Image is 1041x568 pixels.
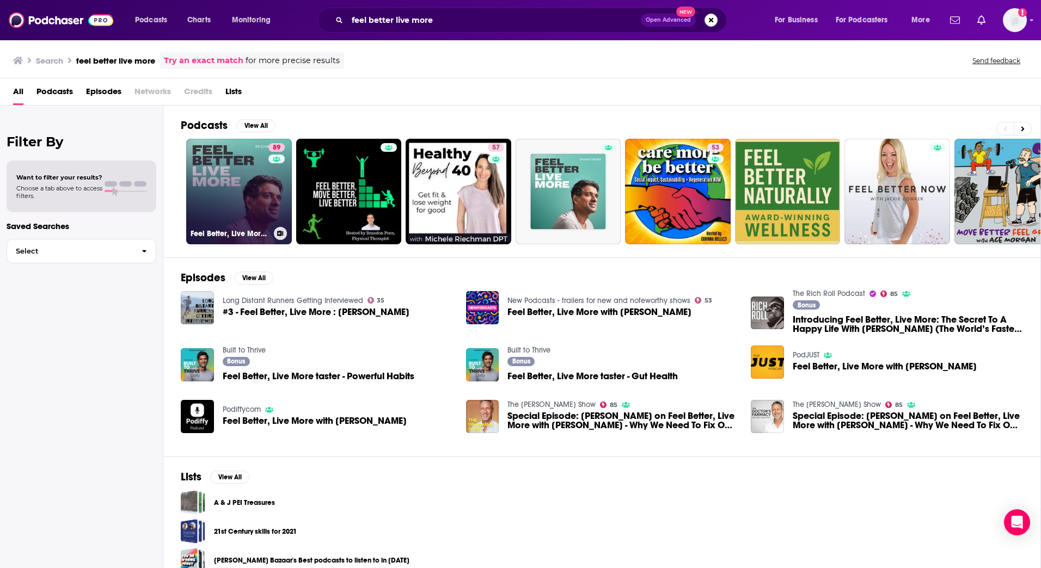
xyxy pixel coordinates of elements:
img: Introducing Feel Better, Live More: The Secret To A Happy Life With Eliud Kipchoge (The World’s F... [751,297,784,330]
span: Charts [187,13,211,28]
input: Search podcasts, credits, & more... [347,11,641,29]
span: #3 - Feel Better, Live More : [PERSON_NAME] [223,307,409,317]
span: For Podcasters [836,13,888,28]
a: Episodes [86,83,121,105]
img: Feel Better, Live More taster - Gut Health [466,348,499,381]
a: The Dr. Hyman Show [507,400,596,409]
button: open menu [767,11,831,29]
button: View All [234,271,273,285]
span: Feel Better, Live More with [PERSON_NAME] [793,362,977,371]
span: Special Episode: [PERSON_NAME] on Feel Better, Live More with [PERSON_NAME] - Why We Need To Fix ... [507,411,738,430]
button: open menu [127,11,181,29]
a: Feel Better, Live More with Dr Rangan Chatterjee [507,307,691,317]
a: The Rich Roll Podcast [793,289,865,298]
a: 85 [885,402,903,408]
span: Introducing Feel Better, Live More: The Secret To A Happy Life With [PERSON_NAME] (The World’s Fa... [793,315,1023,334]
a: Feel Better, Live More with Dr Rangan Chatterjee [466,291,499,324]
button: Open AdvancedNew [641,14,696,27]
a: Feel Better, Live More taster - Gut Health [507,372,678,381]
span: Special Episode: [PERSON_NAME] on Feel Better, Live More with [PERSON_NAME] - Why We Need To Fix ... [793,411,1023,430]
a: Feel Better, Live More taster - Powerful Habits [223,372,414,381]
svg: Add a profile image [1018,8,1027,17]
a: ListsView All [181,470,249,484]
button: Send feedback [969,56,1024,65]
p: Saved Searches [7,221,156,231]
span: Want to filter your results? [16,174,102,181]
span: For Business [775,13,818,28]
span: 85 [890,292,898,297]
span: Feel Better, Live More with [PERSON_NAME] [507,307,691,317]
h3: Search [36,55,63,66]
a: Feel Better, Live More with Dr Rangan Chatterjee [793,362,977,371]
a: #3 - Feel Better, Live More : Kilian Jornet [223,307,409,317]
a: Special Episode: Mark Hyman on Feel Better, Live More with Dr. Rangan Chatterjee - Why We Need To... [507,411,738,430]
h2: Episodes [181,271,225,285]
a: Feel Better, Live More with Dr Rangan Chatterjee [223,416,407,425]
a: #3 - Feel Better, Live More : Kilian Jornet [181,291,214,324]
a: 53 [707,143,724,152]
button: open menu [904,11,944,29]
a: 89Feel Better, Live More with [PERSON_NAME] [186,139,292,244]
a: Built to Thrive [223,345,266,355]
a: 21st Century skills for 2021 [181,519,205,544]
button: Select [7,239,156,263]
span: Lists [225,83,242,105]
span: Monitoring [232,13,271,28]
button: open menu [829,11,904,29]
span: for more precise results [246,54,340,67]
span: Credits [184,83,212,105]
a: Show notifications dropdown [973,11,990,29]
span: More [911,13,930,28]
img: Feel Better, Live More with Dr Rangan Chatterjee [181,400,214,433]
a: Show notifications dropdown [946,11,964,29]
a: 57 [488,143,504,152]
a: Special Episode: Mark Hyman on Feel Better, Live More with Dr. Rangan Chatterjee - Why We Need To... [793,411,1023,430]
a: Feel Better, Live More taster - Powerful Habits [181,348,214,381]
img: User Profile [1003,8,1027,32]
div: Search podcasts, credits, & more... [328,8,737,33]
span: Bonus [512,358,530,365]
a: A & J PEI Treasures [214,497,275,509]
a: 53 [625,139,731,244]
a: Try an exact match [164,54,243,67]
img: Special Episode: Mark Hyman on Feel Better, Live More with Dr. Rangan Chatterjee - Why We Need To... [751,400,784,433]
span: New [676,7,696,17]
button: open menu [224,11,285,29]
span: 85 [895,403,903,408]
h2: Podcasts [181,119,228,132]
h2: Filter By [7,134,156,150]
a: Podcasts [36,83,73,105]
h2: Lists [181,470,201,484]
span: 89 [273,143,280,153]
span: 53 [712,143,719,153]
img: Podchaser - Follow, Share and Rate Podcasts [9,10,113,30]
span: 85 [610,403,617,408]
span: Bonus [798,302,816,308]
a: Charts [180,11,217,29]
a: 85 [880,291,898,297]
span: 53 [705,298,712,303]
h3: Feel Better, Live More with [PERSON_NAME] [191,229,270,238]
span: Select [7,248,133,255]
a: 53 [695,297,712,304]
button: Show profile menu [1003,8,1027,32]
a: All [13,83,23,105]
span: Choose a tab above to access filters. [16,184,102,200]
img: Special Episode: Mark Hyman on Feel Better, Live More with Dr. Rangan Chatterjee - Why We Need To... [466,400,499,433]
a: New Podcasts - trailers for new and noteworthy shows [507,296,690,305]
a: 57 [406,139,511,244]
button: View All [236,119,275,132]
a: A & J PEI Treasures [181,490,205,515]
a: Built to Thrive [507,345,550,355]
span: Networks [134,83,171,105]
span: 57 [492,143,500,153]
